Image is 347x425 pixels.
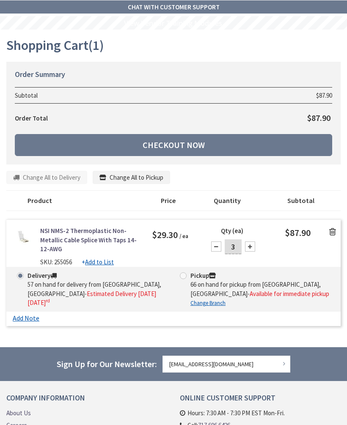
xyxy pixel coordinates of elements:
[180,299,226,307] a: Change Branch
[46,298,50,304] sup: rd
[128,3,220,11] strong: CHAT WITH CUSTOMER SUPPORT
[162,356,290,373] input: Enter your email address
[316,91,332,99] span: $87.90
[6,409,31,417] a: About Us
[250,290,329,298] span: Available for immediate pickup
[13,314,39,322] a: Add Note
[15,87,196,103] th: Subtotal
[180,394,341,409] h4: Online Customer Support
[179,233,188,240] small: / ea
[15,114,48,122] strong: Order Total
[57,359,157,369] span: Sign Up for Our Newsletter:
[15,70,332,79] h4: Order Summary
[6,38,341,53] h1: Shopping Cart
[287,196,314,205] strong: Subtotal
[190,271,216,280] strong: Pickup
[13,226,34,247] img: NSI NMS-2 Thermoplastic Non-Metallic Cable Splice With Taps 14-12-AWG
[93,171,170,184] button: Change All to Pickup
[6,394,167,409] h4: Company Information
[285,225,311,241] span: $87.90
[221,227,243,235] span: Qty (ea)
[40,258,72,266] span: SKU: 255056
[190,280,330,298] div: -
[152,227,178,243] span: $29.30
[6,171,87,184] button: Change All to Delivery
[28,280,161,297] span: 57 on hand for delivery from [GEOGRAPHIC_DATA], [GEOGRAPHIC_DATA]
[190,299,226,307] u: Change Branch
[82,258,114,266] a: +Add to List
[28,196,52,205] strong: Product
[225,239,242,254] input: 1
[214,196,241,205] strong: Quantity
[85,258,114,266] u: Add to List
[28,290,156,307] span: Estimated Delivery [DATE][DATE]
[15,134,332,156] a: Checkout Now
[161,196,176,205] strong: Price
[307,112,330,123] span: $87.90
[190,280,321,297] span: 66 on hand for pickup from [GEOGRAPHIC_DATA], [GEOGRAPHIC_DATA]
[40,226,139,253] a: NSI NMS-2 Thermoplastic Non-Metallic Cable Splice With Taps 14-12-AWG
[28,271,57,280] strong: Delivery
[180,409,336,417] li: Hours: 7:30 AM - 7:30 PM EST Mon-Fri.
[28,280,167,307] div: -
[88,37,104,54] span: (1)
